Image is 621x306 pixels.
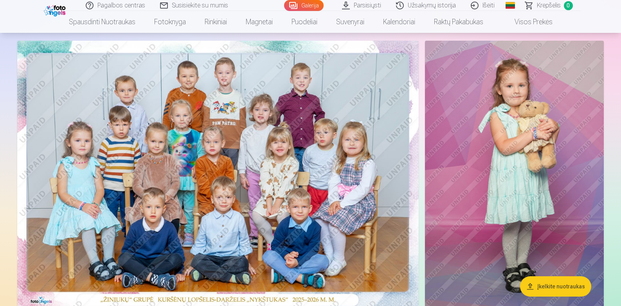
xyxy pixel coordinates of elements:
[425,11,493,33] a: Raktų pakabukas
[195,11,236,33] a: Rinkiniai
[59,11,145,33] a: Spausdinti nuotraukas
[44,3,68,16] img: /fa2
[327,11,374,33] a: Suvenyrai
[564,1,573,10] span: 0
[145,11,195,33] a: Fotoknyga
[374,11,425,33] a: Kalendoriai
[537,1,561,10] span: Krepšelis
[493,11,562,33] a: Visos prekės
[520,276,591,297] button: Įkelkite nuotraukas
[282,11,327,33] a: Puodeliai
[236,11,282,33] a: Magnetai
